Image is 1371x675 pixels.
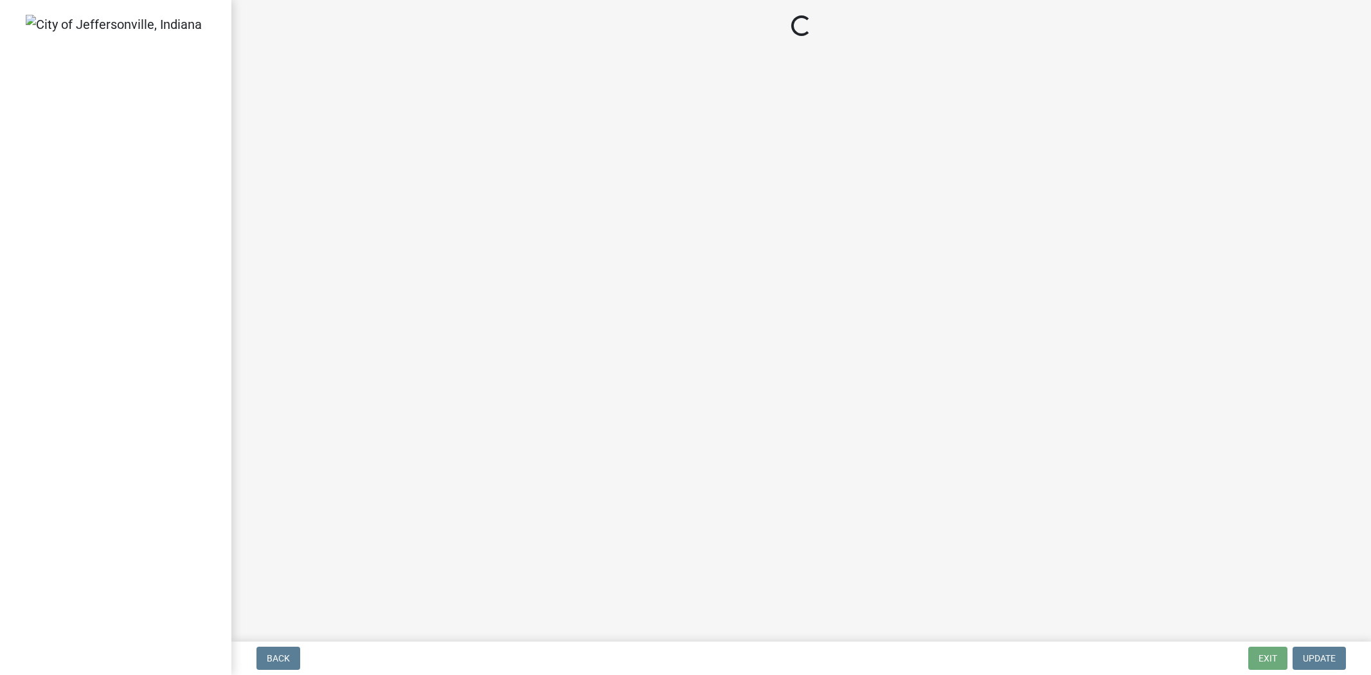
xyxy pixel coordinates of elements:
[256,647,300,670] button: Back
[1293,647,1346,670] button: Update
[1248,647,1287,670] button: Exit
[26,15,202,34] img: City of Jeffersonville, Indiana
[267,653,290,663] span: Back
[1303,653,1336,663] span: Update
